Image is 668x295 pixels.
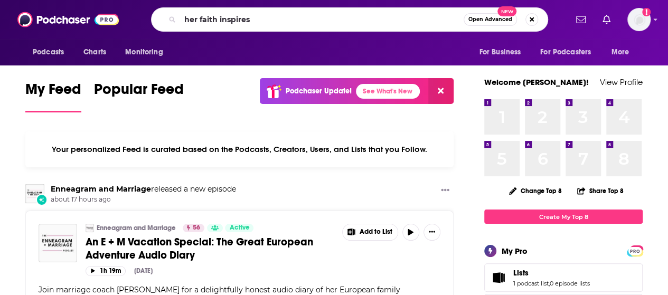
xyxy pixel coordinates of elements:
button: Show profile menu [627,8,651,31]
button: Change Top 8 [503,184,568,197]
span: , [549,280,550,287]
img: Enneagram and Marriage [86,224,94,232]
span: Add to List [360,228,392,236]
a: Create My Top 8 [484,210,643,224]
img: Podchaser - Follow, Share and Rate Podcasts [17,9,119,30]
a: Show notifications dropdown [572,11,590,28]
span: Open Advanced [468,17,512,22]
span: Active [229,223,249,233]
div: Your personalized Feed is curated based on the Podcasts, Creators, Users, and Lists that you Follow. [25,131,454,167]
a: My Feed [25,80,81,112]
button: 1h 19m [86,266,126,276]
img: Enneagram and Marriage [25,184,44,203]
button: Show More Button [343,224,398,240]
span: 56 [193,223,200,233]
span: For Business [479,45,521,60]
a: Show notifications dropdown [598,11,615,28]
a: Enneagram and Marriage [51,184,151,194]
span: For Podcasters [540,45,591,60]
a: Lists [513,268,590,278]
span: New [497,6,516,16]
span: Charts [83,45,106,60]
button: open menu [472,42,534,62]
a: See What's New [356,84,420,99]
span: My Feed [25,80,81,104]
button: Share Top 8 [577,180,624,201]
a: Lists [488,270,509,285]
span: about 17 hours ago [51,195,236,204]
button: Show More Button [424,224,440,241]
svg: Add a profile image [642,8,651,16]
a: View Profile [600,77,643,87]
a: Popular Feed [94,80,184,112]
span: Podcasts [33,45,64,60]
a: PRO [628,246,641,254]
button: open menu [604,42,643,62]
span: Popular Feed [94,80,184,104]
button: open menu [25,42,78,62]
span: An E + M Vacation Special: The Great European Adventure Audio Diary [86,235,313,262]
button: Open AdvancedNew [464,13,517,26]
button: Show More Button [437,184,454,197]
div: My Pro [502,246,528,256]
span: Lists [513,268,529,278]
img: User Profile [627,8,651,31]
input: Search podcasts, credits, & more... [180,11,464,28]
a: Enneagram and Marriage [97,224,176,232]
span: Lists [484,263,643,292]
div: Search podcasts, credits, & more... [151,7,548,32]
button: open menu [118,42,176,62]
div: [DATE] [134,267,153,274]
span: More [611,45,629,60]
img: An E + M Vacation Special: The Great European Adventure Audio Diary [39,224,77,262]
a: 56 [183,224,204,232]
button: open menu [533,42,606,62]
span: Logged in as WPubPR1 [627,8,651,31]
a: An E + M Vacation Special: The Great European Adventure Audio Diary [86,235,335,262]
a: 0 episode lists [550,280,590,287]
a: Charts [77,42,112,62]
a: 1 podcast list [513,280,549,287]
span: Monitoring [125,45,163,60]
a: Active [225,224,253,232]
div: New Episode [36,194,48,205]
h3: released a new episode [51,184,236,194]
p: Podchaser Update! [286,87,352,96]
a: Welcome [PERSON_NAME]! [484,77,589,87]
